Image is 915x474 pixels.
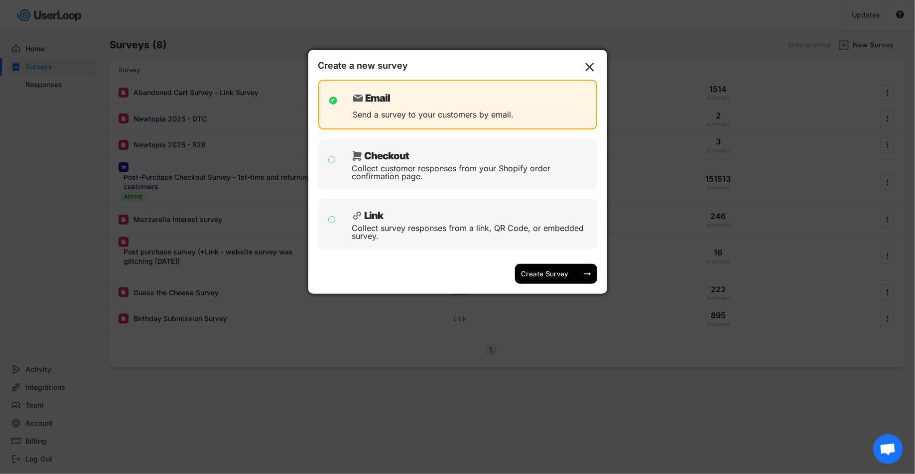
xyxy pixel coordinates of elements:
[352,151,362,161] img: CheckoutMajor.svg
[365,211,384,221] div: Link
[353,111,514,118] div: Send a survey to your customers by email.
[366,93,391,103] div: Email
[352,211,362,221] img: LinkMinor%20%281%29.svg
[873,434,903,464] div: Open chat
[318,60,418,75] div: Create a new survey
[352,164,590,180] div: Collect customer responses from your Shopify order confirmation page.
[585,60,594,75] text: 
[582,60,597,75] button: 
[353,93,363,103] img: EmailMajor.svg
[520,269,570,278] div: Create Survey
[352,224,590,240] div: Collect survey responses from a link, QR Code, or embedded survey.
[582,269,592,279] button: arrow_right_alt
[365,151,409,161] div: Checkout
